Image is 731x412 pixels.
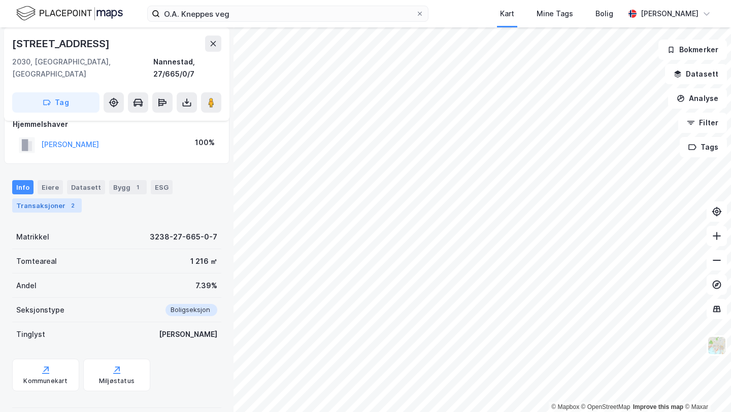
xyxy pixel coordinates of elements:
input: Søk på adresse, matrikkel, gårdeiere, leietakere eller personer [160,6,416,21]
div: Matrikkel [16,231,49,243]
div: [PERSON_NAME] [159,328,217,340]
div: Seksjonstype [16,304,64,316]
div: 2030, [GEOGRAPHIC_DATA], [GEOGRAPHIC_DATA] [12,56,153,80]
div: [STREET_ADDRESS] [12,36,112,52]
div: Hjemmelshaver [13,118,221,130]
div: Kart [500,8,514,20]
div: Transaksjoner [12,198,82,213]
div: Kontrollprogram for chat [680,363,731,412]
div: Andel [16,280,37,292]
div: [PERSON_NAME] [641,8,699,20]
a: OpenStreetMap [581,403,630,410]
div: Eiere [38,180,63,194]
div: 100% [195,136,215,149]
button: Analyse [668,88,727,109]
a: Mapbox [551,403,579,410]
div: Mine Tags [537,8,573,20]
a: Improve this map [633,403,683,410]
button: Tag [12,92,99,113]
div: Nannestad, 27/665/0/7 [153,56,221,80]
div: Tinglyst [16,328,45,340]
iframe: Chat Widget [680,363,731,412]
button: Tags [680,137,727,157]
div: Tomteareal [16,255,57,267]
button: Filter [678,113,727,133]
div: Info [12,180,34,194]
div: Bygg [109,180,147,194]
div: Bolig [595,8,613,20]
div: 3238-27-665-0-7 [150,231,217,243]
button: Bokmerker [658,40,727,60]
img: logo.f888ab2527a4732fd821a326f86c7f29.svg [16,5,123,22]
button: Datasett [665,64,727,84]
div: 1 [132,182,143,192]
div: Kommunekart [23,377,68,385]
div: ESG [151,180,173,194]
div: 2 [68,200,78,211]
img: Z [707,336,726,355]
div: 7.39% [195,280,217,292]
div: Miljøstatus [99,377,135,385]
div: Datasett [67,180,105,194]
div: 1 216 ㎡ [190,255,217,267]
